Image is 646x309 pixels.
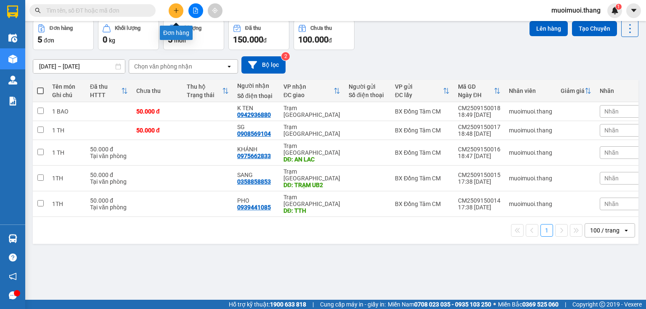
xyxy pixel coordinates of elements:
strong: 0369 525 060 [522,301,559,308]
div: Tại văn phòng [90,178,128,185]
input: Tìm tên, số ĐT hoặc mã đơn [46,6,146,15]
span: | [312,300,314,309]
span: Nhãn [604,175,619,182]
span: Hỗ trợ kỹ thuật: [229,300,306,309]
span: kg [109,37,115,44]
div: Giảm giá [561,87,585,94]
div: Chưa thu [310,25,332,31]
div: 50.000 đ [90,197,128,204]
div: Tên món [52,83,82,90]
div: Thu hộ [187,83,222,90]
span: Nhãn [604,201,619,207]
div: CM2509150017 [458,124,500,130]
span: Nhận: [55,8,75,17]
th: Toggle SortBy [86,80,132,102]
div: Số điện thoại [349,92,387,98]
div: CM2509150014 [458,197,500,204]
div: PHO [237,197,275,204]
div: K TEN [237,105,275,111]
input: Select a date range. [33,60,125,73]
div: 0942936880 [237,111,271,118]
img: logo-vxr [7,5,18,18]
div: 1 TH [52,127,82,134]
div: Khối lượng [115,25,140,31]
div: Trạm [GEOGRAPHIC_DATA] [283,194,340,207]
div: Số lượng [180,25,201,31]
div: BX Đồng Tâm CM [395,149,450,156]
div: Trạm [GEOGRAPHIC_DATA] [283,105,340,118]
div: DĐ: TRẠM UB2 [283,182,340,188]
div: 50.000 đ [136,127,178,134]
span: Nhãn [604,149,619,156]
div: VP nhận [283,83,334,90]
div: BX Đồng Tâm CM [7,7,49,37]
span: ⚪️ [493,303,496,306]
th: Toggle SortBy [279,80,344,102]
div: Ngày ĐH [458,92,494,98]
div: KHÁNH [237,146,275,153]
div: Trạm [GEOGRAPHIC_DATA] [283,124,340,137]
div: ĐC lấy [395,92,443,98]
span: 5 [37,34,42,45]
span: | [565,300,566,309]
div: Ghi chú [52,92,82,98]
div: Tại văn phòng [90,204,128,211]
img: solution-icon [8,97,17,106]
span: Cung cấp máy in - giấy in: [320,300,386,309]
img: warehouse-icon [8,234,17,243]
span: Miền Nam [388,300,491,309]
div: VP gửi [395,83,443,90]
div: BX Đồng Tâm CM [395,127,450,134]
span: món [174,37,186,44]
div: SANG [237,172,275,178]
div: Mã GD [458,83,494,90]
span: đ [263,37,267,44]
span: 0 [103,34,107,45]
div: Nhân viên [509,87,552,94]
span: message [9,291,17,299]
div: Số điện thoại [237,92,275,99]
button: 1 [540,224,553,237]
div: 18:49 [DATE] [458,111,500,118]
span: CC : [53,56,65,65]
span: file-add [193,8,199,13]
span: 150.000 [233,34,263,45]
th: Toggle SortBy [183,80,233,102]
div: 18:47 [DATE] [458,153,500,159]
button: aim [208,3,222,18]
svg: open [226,63,233,70]
span: đơn [44,37,54,44]
div: CM2509150015 [458,172,500,178]
div: Trạm [GEOGRAPHIC_DATA] [283,143,340,156]
div: Chọn văn phòng nhận [134,62,192,71]
div: 100 / trang [590,226,620,235]
div: K TEN [55,27,140,37]
div: Đã thu [245,25,261,31]
div: 50.000 đ [136,108,178,115]
button: Chưa thu100.000đ [294,20,355,50]
img: warehouse-icon [8,55,17,63]
button: caret-down [626,3,641,18]
div: 0939441085 [237,204,271,211]
span: 1 [617,4,620,10]
div: Trạm [GEOGRAPHIC_DATA] [55,7,140,27]
div: muoimuoi.thang [509,201,552,207]
div: 17:38 [DATE] [458,204,500,211]
button: Khối lượng0kg [98,20,159,50]
button: Bộ lọc [241,56,286,74]
span: Nhãn [604,108,619,115]
span: Gửi: [7,8,20,17]
div: 1 TH [52,149,82,156]
strong: 1900 633 818 [270,301,306,308]
button: Đã thu150.000đ [228,20,289,50]
div: Tại văn phòng [90,153,128,159]
div: CM2509150018 [458,105,500,111]
div: 50.000 [53,54,141,66]
div: ĐC giao [283,92,334,98]
div: 50.000 đ [90,172,128,178]
div: muoimuoi.thang [509,149,552,156]
span: plus [173,8,179,13]
div: Nhãn [600,87,642,94]
span: caret-down [630,7,638,14]
button: Số lượng5món [163,20,224,50]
